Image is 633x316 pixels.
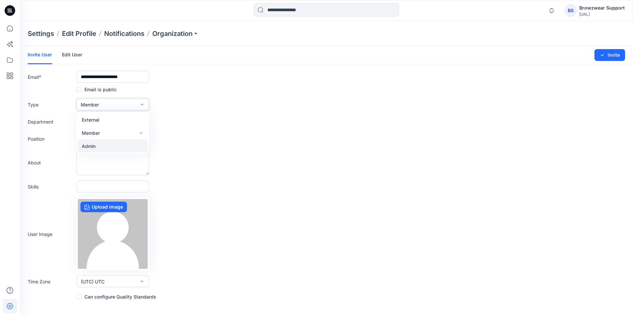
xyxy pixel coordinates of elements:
[78,199,148,269] img: no-profile.png
[62,29,96,38] a: Edit Profile
[81,101,99,108] span: Member
[594,49,625,61] button: Invite
[76,293,156,301] label: Can configure Quality Standards
[28,278,74,285] label: Time Zone
[82,129,100,136] span: Member
[81,278,105,285] span: (UTC) UTC
[28,231,74,238] label: User Image
[28,159,74,166] label: About
[82,143,96,150] span: Admin
[80,202,127,212] label: Upload image
[579,4,625,12] div: Browzwear Support
[76,275,149,287] button: (UTC) UTC
[62,46,82,63] a: Edit User
[565,5,577,16] div: BS
[28,29,54,38] p: Settings
[28,73,74,80] label: Email
[28,46,52,64] a: Invite User
[28,101,74,108] label: Type
[82,116,99,123] span: External
[76,85,117,93] label: Email is public
[28,183,74,190] label: Skills
[76,99,149,110] button: Member
[104,29,144,38] a: Notifications
[28,135,74,142] label: Position
[28,118,74,125] label: Department
[579,12,625,17] div: [URL]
